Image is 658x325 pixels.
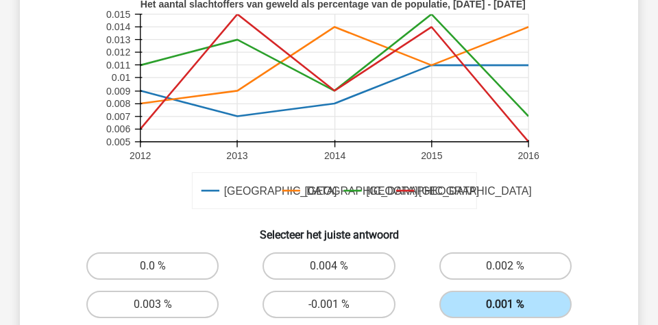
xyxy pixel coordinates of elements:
label: 0.004 % [263,252,395,280]
text: 0.014 [106,21,130,32]
text: 0.007 [106,111,130,122]
label: 0.003 % [86,291,219,318]
text: [GEOGRAPHIC_DATA] [224,185,337,197]
text: 0.006 [106,123,130,134]
label: 0.0 % [86,252,219,280]
text: 2012 [130,150,151,161]
text: 2013 [226,150,247,161]
text: [GEOGRAPHIC_DATA] [419,185,532,197]
text: 2014 [324,150,345,161]
label: 0.001 % [439,291,572,318]
text: 0.011 [106,60,130,71]
text: 0.008 [106,99,130,110]
label: -0.001 % [263,291,395,318]
text: 0.01 [112,72,131,83]
text: 2015 [421,150,442,161]
h6: Selecteer het juiste antwoord [42,217,616,241]
text: [GEOGRAPHIC_DATA] [366,185,479,197]
text: 0.012 [106,47,130,58]
label: 0.002 % [439,252,572,280]
text: 2016 [517,150,539,161]
text: 0.009 [106,86,130,97]
text: [GEOGRAPHIC_DATA] [305,185,418,197]
text: 0.005 [106,136,130,147]
text: 0.015 [106,9,130,20]
text: 0.013 [106,34,130,45]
